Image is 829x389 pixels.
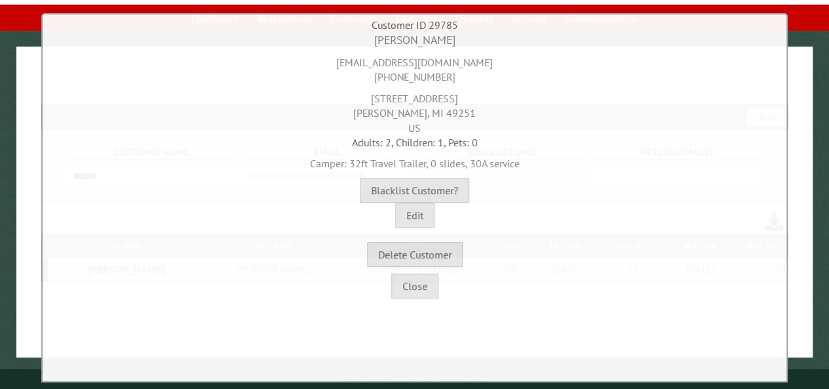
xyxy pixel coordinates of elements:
button: Blacklist Customer? [360,178,469,203]
button: Edit [395,203,434,228]
button: Close [391,274,438,298]
div: [PERSON_NAME] [46,32,783,49]
a: Campsites [388,6,450,31]
a: Account [504,6,554,31]
a: Reports [452,6,501,31]
a: Customers [323,6,385,31]
div: Camper: 32ft Travel Trailer, 0 slides, 30A service [46,150,783,171]
div: [EMAIL_ADDRESS][DOMAIN_NAME] [PHONE_NUMBER] [46,49,783,85]
a: Reservations [250,6,320,31]
a: Dashboard [183,6,247,31]
small: © Campground Commander LLC. All rights reserved. [340,375,488,383]
div: [STREET_ADDRESS] [PERSON_NAME], MI 49251 US [46,85,783,135]
div: Adults: 2, Children: 1, Pets: 0 [46,135,783,150]
button: Delete Customer [367,242,463,267]
div: Customer ID 29785 [46,18,783,32]
a: Communications [557,6,646,31]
